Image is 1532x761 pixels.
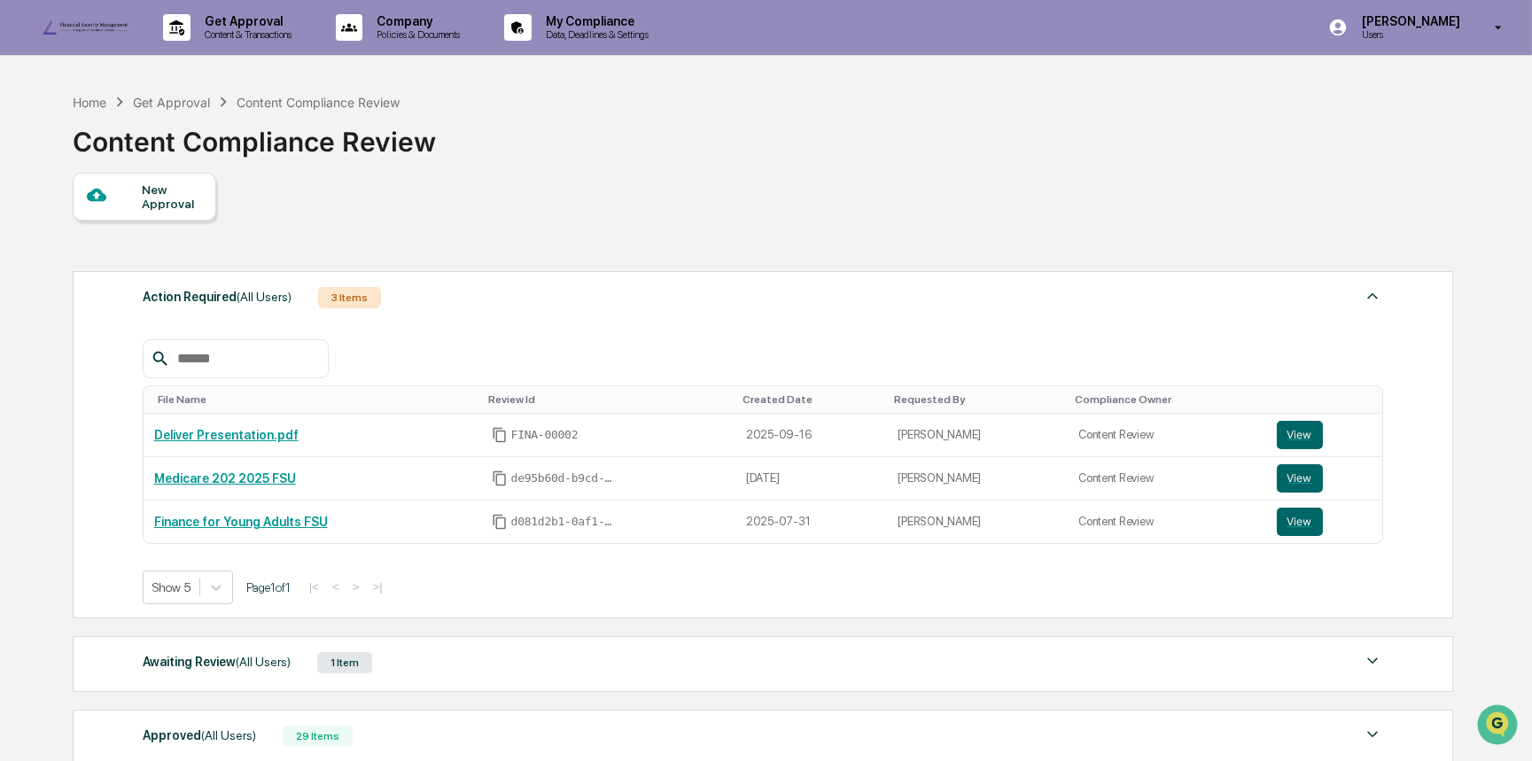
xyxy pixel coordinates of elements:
[887,457,1068,501] td: [PERSON_NAME]
[154,428,299,442] a: Deliver Presentation.pdf
[11,250,119,282] a: 🔎Data Lookup
[283,726,353,747] div: 29 Items
[1075,393,1258,406] div: Toggle SortBy
[121,216,227,248] a: 🗄️Attestations
[301,141,323,162] button: Start new chat
[532,14,657,28] p: My Compliance
[1068,414,1265,457] td: Content Review
[887,501,1068,543] td: [PERSON_NAME]
[1362,724,1383,745] img: caret
[1362,650,1383,672] img: caret
[133,95,210,110] div: Get Approval
[362,28,469,41] p: Policies & Documents
[35,223,114,241] span: Preclearance
[368,579,388,594] button: >|
[236,655,291,669] span: (All Users)
[176,300,214,314] span: Pylon
[362,14,469,28] p: Company
[1277,421,1323,449] button: View
[237,290,292,304] span: (All Users)
[154,515,328,529] a: Finance for Young Adults FSU
[246,580,291,594] span: Page 1 of 1
[532,28,657,41] p: Data, Deadlines & Settings
[18,136,50,167] img: 1746055101610-c473b297-6a78-478c-a979-82029cc54cd1
[146,223,220,241] span: Attestations
[18,225,32,239] div: 🖐️
[237,95,400,110] div: Content Compliance Review
[143,650,291,673] div: Awaiting Review
[191,14,300,28] p: Get Approval
[735,414,887,457] td: 2025-09-16
[201,728,256,742] span: (All Users)
[18,37,323,66] p: How can we help?
[1068,457,1265,501] td: Content Review
[887,414,1068,457] td: [PERSON_NAME]
[1348,28,1469,41] p: Users
[1277,464,1373,493] a: View
[304,579,324,594] button: |<
[492,427,508,443] span: Copy Id
[511,515,618,529] span: d081d2b1-0af1-4b36-ab0f-ef172fd124a0
[73,112,436,158] div: Content Compliance Review
[894,393,1061,406] div: Toggle SortBy
[125,299,214,314] a: Powered byPylon
[511,471,618,485] span: de95b60d-b9cd-4e31-baef-969a89fbc52c
[11,216,121,248] a: 🖐️Preclearance
[191,28,300,41] p: Content & Transactions
[128,225,143,239] div: 🗄️
[1277,464,1323,493] button: View
[492,470,508,486] span: Copy Id
[142,182,201,211] div: New Approval
[143,724,256,747] div: Approved
[143,285,292,308] div: Action Required
[1277,508,1373,536] a: View
[18,259,32,273] div: 🔎
[1277,421,1373,449] a: View
[318,287,381,308] div: 3 Items
[1362,285,1383,307] img: caret
[1475,703,1523,750] iframe: Open customer support
[1277,508,1323,536] button: View
[1068,501,1265,543] td: Content Review
[317,652,372,673] div: 1 Item
[60,136,291,153] div: Start new chat
[488,393,728,406] div: Toggle SortBy
[35,257,112,275] span: Data Lookup
[1348,14,1469,28] p: [PERSON_NAME]
[347,579,365,594] button: >
[43,20,128,35] img: logo
[158,393,474,406] div: Toggle SortBy
[73,95,106,110] div: Home
[154,471,296,485] a: Medicare 202 2025 FSU
[735,501,887,543] td: 2025-07-31
[511,428,579,442] span: FINA-00002
[743,393,880,406] div: Toggle SortBy
[492,514,508,530] span: Copy Id
[327,579,345,594] button: <
[60,153,224,167] div: We're available if you need us!
[1280,393,1376,406] div: Toggle SortBy
[735,457,887,501] td: [DATE]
